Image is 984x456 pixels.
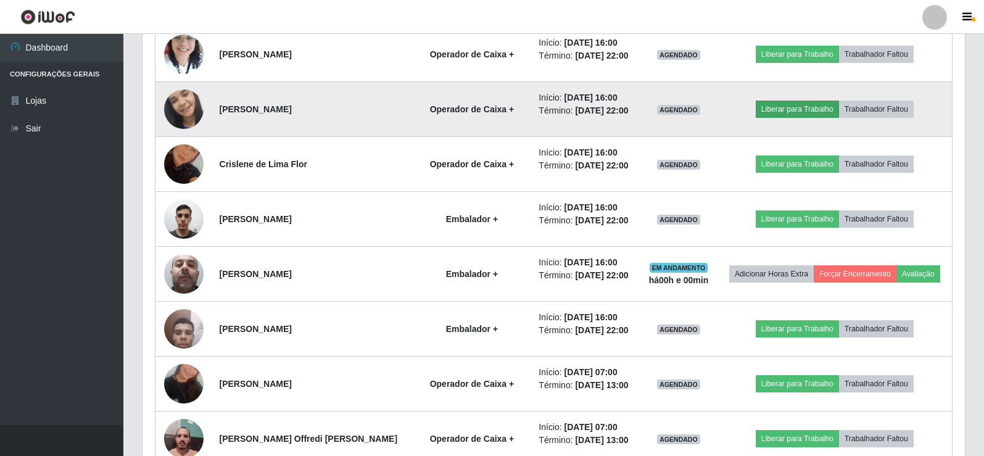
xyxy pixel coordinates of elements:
img: 1730602646133.jpeg [164,349,204,419]
span: AGENDADO [657,379,700,389]
strong: Operador de Caixa + [430,434,515,444]
time: [DATE] 16:00 [564,93,618,102]
button: Trabalhador Faltou [839,155,914,173]
li: Início: [539,366,632,379]
span: AGENDADO [657,160,700,170]
time: [DATE] 16:00 [564,312,618,322]
button: Adicionar Horas Extra [729,265,814,283]
time: [DATE] 07:00 [564,422,618,432]
strong: Embalador + [446,269,498,279]
strong: [PERSON_NAME] [220,269,292,279]
span: EM ANDAMENTO [650,263,708,273]
li: Início: [539,91,632,104]
time: [DATE] 16:00 [564,202,618,212]
button: Liberar para Trabalho [756,155,839,173]
time: [DATE] 22:00 [575,215,628,225]
li: Término: [539,324,632,337]
li: Início: [539,421,632,434]
li: Término: [539,104,632,117]
button: Liberar para Trabalho [756,101,839,118]
img: 1723759532306.jpeg [164,247,204,300]
li: Início: [539,36,632,49]
time: [DATE] 16:00 [564,257,618,267]
button: Trabalhador Faltou [839,375,914,392]
li: Término: [539,159,632,172]
span: AGENDADO [657,215,700,225]
li: Término: [539,379,632,392]
strong: [PERSON_NAME] [220,49,292,59]
img: 1708293038920.jpeg [164,65,204,153]
button: Forçar Encerramento [814,265,896,283]
strong: Operador de Caixa + [430,159,515,169]
button: Liberar para Trabalho [756,210,839,228]
button: Liberar para Trabalho [756,430,839,447]
img: 1710860479647.jpeg [164,129,204,199]
button: Trabalhador Faltou [839,210,914,228]
button: Trabalhador Faltou [839,430,914,447]
time: [DATE] 13:00 [575,435,628,445]
button: Avaliação [896,265,940,283]
strong: [PERSON_NAME] [220,379,292,389]
span: AGENDADO [657,50,700,60]
button: Liberar para Trabalho [756,46,839,63]
time: [DATE] 16:00 [564,38,618,48]
button: Trabalhador Faltou [839,46,914,63]
li: Início: [539,256,632,269]
li: Término: [539,49,632,62]
button: Liberar para Trabalho [756,375,839,392]
img: 1699551411830.jpeg [164,193,204,245]
time: [DATE] 13:00 [575,380,628,390]
strong: [PERSON_NAME] Offredi [PERSON_NAME] [220,434,398,444]
strong: Crislene de Lima Flor [220,159,307,169]
span: AGENDADO [657,105,700,115]
button: Trabalhador Faltou [839,101,914,118]
img: 1737022701609.jpeg [164,302,204,355]
strong: [PERSON_NAME] [220,104,292,114]
time: [DATE] 22:00 [575,51,628,60]
time: [DATE] 22:00 [575,106,628,115]
li: Início: [539,201,632,214]
time: [DATE] 22:00 [575,160,628,170]
img: CoreUI Logo [20,9,75,25]
strong: Operador de Caixa + [430,49,515,59]
strong: [PERSON_NAME] [220,214,292,224]
strong: há 00 h e 00 min [649,275,709,285]
li: Início: [539,146,632,159]
span: AGENDADO [657,325,700,334]
time: [DATE] 22:00 [575,325,628,335]
strong: [PERSON_NAME] [220,324,292,334]
time: [DATE] 07:00 [564,367,618,377]
span: AGENDADO [657,434,700,444]
img: 1739952008601.jpeg [164,28,204,80]
time: [DATE] 22:00 [575,270,628,280]
li: Término: [539,269,632,282]
strong: Operador de Caixa + [430,379,515,389]
strong: Embalador + [446,324,498,334]
li: Início: [539,311,632,324]
button: Liberar para Trabalho [756,320,839,338]
button: Trabalhador Faltou [839,320,914,338]
time: [DATE] 16:00 [564,147,618,157]
li: Término: [539,214,632,227]
li: Término: [539,434,632,447]
strong: Operador de Caixa + [430,104,515,114]
strong: Embalador + [446,214,498,224]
